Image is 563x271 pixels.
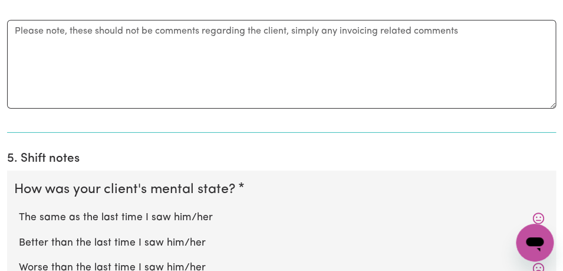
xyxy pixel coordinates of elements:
legend: How was your client's mental state? [14,180,240,201]
label: The same as the last time I saw him/her [19,210,544,226]
label: Better than the last time I saw him/her [19,236,544,251]
iframe: Button to launch messaging window [516,224,554,262]
h2: 5. Shift notes [7,152,556,166]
